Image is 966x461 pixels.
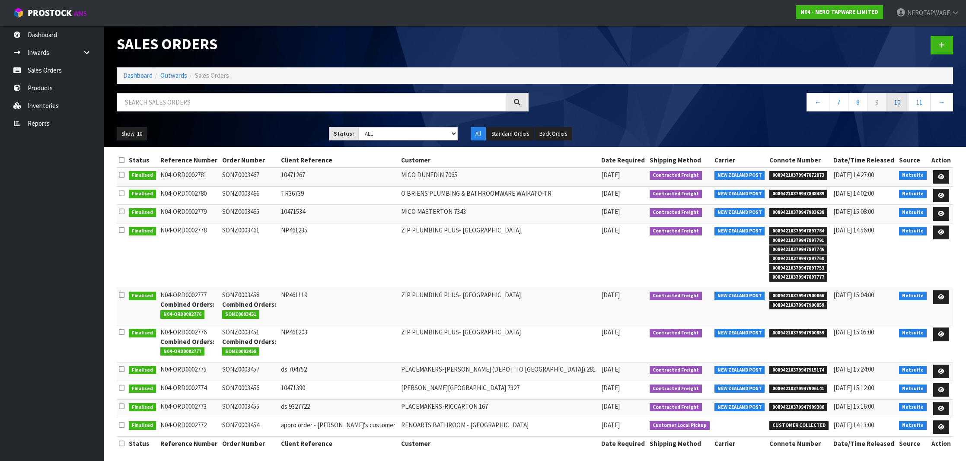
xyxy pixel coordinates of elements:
td: NP461235 [279,223,399,288]
td: SONZ0003466 [220,186,279,205]
span: NEW ZEALAND POST [714,227,765,235]
span: 00894210379947897777 [769,273,827,282]
span: [DATE] [601,421,620,429]
span: Finalised [129,227,156,235]
span: 00894210379947915174 [769,366,827,375]
td: TR36739 [279,186,399,205]
td: N04-ORD0002774 [158,381,220,399]
td: MICO MASTERTON 7343 [399,205,599,223]
th: Reference Number [158,436,220,450]
span: Finalised [129,292,156,300]
span: Finalised [129,385,156,393]
span: [DATE] 14:27:00 [833,171,874,179]
input: Search sales orders [117,93,506,111]
td: SONZ0003467 [220,168,279,186]
th: Action [929,153,953,167]
td: SONZ0003454 [220,418,279,436]
td: PLACEMAKERS-RICCARTON 167 [399,399,599,418]
span: Customer Local Pickup [650,421,710,430]
span: NEW ZEALAND POST [714,403,765,412]
th: Customer [399,436,599,450]
strong: Combined Orders: [222,337,276,346]
td: N04-ORD0002776 [158,325,220,362]
th: Reference Number [158,153,220,167]
th: Status [127,153,158,167]
button: Show: 10 [117,127,147,141]
strong: Status: [334,130,354,137]
span: Contracted Freight [650,403,702,412]
td: N04-ORD0002778 [158,223,220,288]
td: ds 9327722 [279,399,399,418]
td: 10471534 [279,205,399,223]
span: NEW ZEALAND POST [714,385,765,393]
span: 00894210379947909388 [769,403,827,412]
a: 11 [908,93,931,111]
a: 9 [867,93,886,111]
span: [DATE] [601,328,620,336]
span: Netsuite [899,385,927,393]
td: ds 704752 [279,362,399,381]
span: 00894210379947900859 [769,329,827,337]
span: [DATE] 15:12:00 [833,384,874,392]
th: Connote Number [767,436,831,450]
th: Order Number [220,153,279,167]
span: [DATE] [601,226,620,234]
a: Dashboard [123,71,153,79]
td: N04-ORD0002779 [158,205,220,223]
span: SONZ0003458 [222,347,259,356]
td: N04-ORD0002772 [158,418,220,436]
strong: Combined Orders: [160,300,214,308]
span: NEW ZEALAND POST [714,190,765,198]
span: Netsuite [899,227,927,235]
span: [DATE] [601,207,620,216]
span: Netsuite [899,366,927,375]
span: Finalised [129,329,156,337]
span: 00894210379947897784 [769,227,827,235]
span: Netsuite [899,421,927,430]
span: N04-ORD0002777 [160,347,204,356]
td: ZIP PLUMBING PLUS- [GEOGRAPHIC_DATA] [399,223,599,288]
th: Order Number [220,436,279,450]
td: 10471390 [279,381,399,399]
span: Finalised [129,421,156,430]
span: [DATE] 15:24:00 [833,365,874,373]
button: Back Orders [535,127,572,141]
span: 00894210379947900859 [769,301,827,310]
a: ← [807,93,829,111]
span: Contracted Freight [650,292,702,300]
td: PLACEMAKERS-[PERSON_NAME] (DEPOT TO [GEOGRAPHIC_DATA]) 281 [399,362,599,381]
span: Contracted Freight [650,329,702,337]
span: NEW ZEALAND POST [714,171,765,180]
span: Netsuite [899,190,927,198]
td: ZIP PLUMBING PLUS- [GEOGRAPHIC_DATA] [399,325,599,362]
span: Netsuite [899,292,927,300]
span: Contracted Freight [650,208,702,217]
span: Netsuite [899,208,927,217]
h1: Sales Orders [117,36,529,53]
small: WMS [73,10,87,18]
th: Shipping Method [647,436,712,450]
td: SONZ0003451 [220,325,279,362]
a: 7 [829,93,848,111]
td: 10471267 [279,168,399,186]
span: Netsuite [899,171,927,180]
span: Contracted Freight [650,227,702,235]
span: ProStock [28,7,72,19]
span: [DATE] [601,384,620,392]
span: Netsuite [899,329,927,337]
td: N04-ORD0002781 [158,168,220,186]
span: Finalised [129,171,156,180]
td: O'BRIENS PLUMBING & BATHROOMWARE WAIKATO-TR [399,186,599,205]
span: Contracted Freight [650,190,702,198]
span: 00894210379947897760 [769,254,827,263]
span: 00894210379947903638 [769,208,827,217]
td: SONZ0003457 [220,362,279,381]
th: Source [897,436,929,450]
th: Action [929,436,953,450]
span: [DATE] [601,189,620,197]
th: Connote Number [767,153,831,167]
span: 00894210379947897791 [769,236,827,245]
span: Sales Orders [195,71,229,79]
td: SONZ0003465 [220,205,279,223]
button: All [471,127,486,141]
